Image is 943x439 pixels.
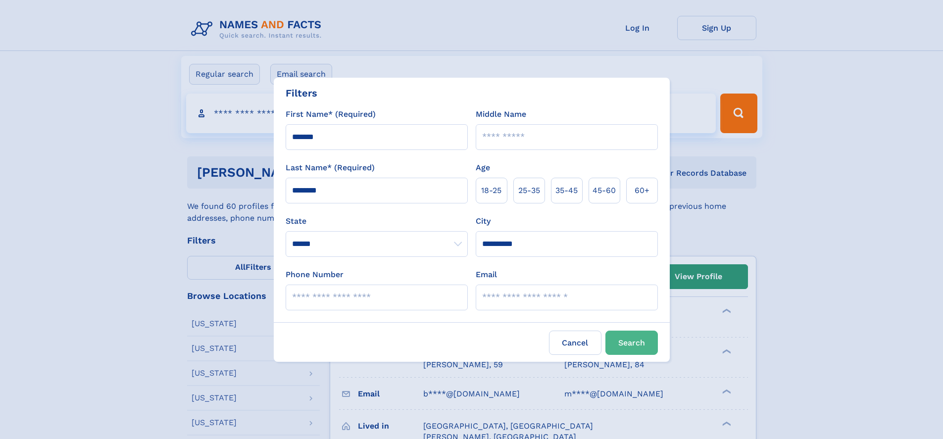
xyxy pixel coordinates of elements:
span: 18‑25 [481,185,501,196]
label: First Name* (Required) [286,108,376,120]
label: State [286,215,468,227]
label: Cancel [549,331,601,355]
span: 60+ [635,185,649,196]
label: Age [476,162,490,174]
button: Search [605,331,658,355]
label: City [476,215,491,227]
label: Email [476,269,497,281]
span: 35‑45 [555,185,578,196]
label: Phone Number [286,269,344,281]
div: Filters [286,86,317,100]
label: Middle Name [476,108,526,120]
span: 45‑60 [593,185,616,196]
label: Last Name* (Required) [286,162,375,174]
span: 25‑35 [518,185,540,196]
